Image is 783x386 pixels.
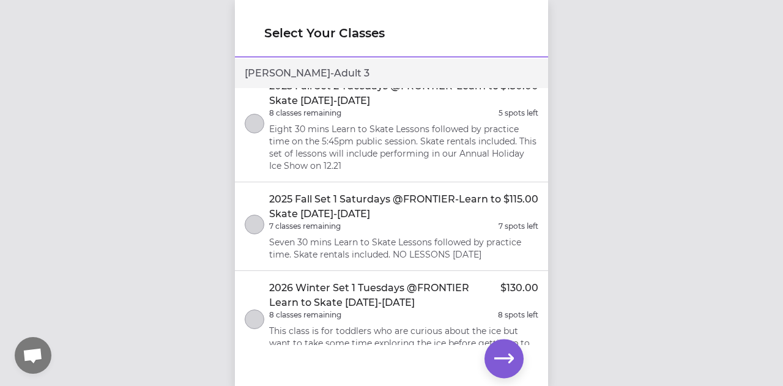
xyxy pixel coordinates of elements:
p: $130.00 [500,281,538,310]
p: 2025 Fall Set 2 Tuesdays @FRONTIER-Learn to Skate [DATE]-[DATE] [269,79,500,108]
p: 5 spots left [499,108,538,118]
p: $130.00 [500,79,538,108]
div: [PERSON_NAME] - Adult 3 [235,59,548,88]
button: select class [245,114,264,133]
button: select class [245,310,264,329]
a: Open chat [15,337,51,374]
p: Seven 30 mins Learn to Skate Lessons followed by practice time. Skate rentals included. NO LESSON... [269,236,538,261]
p: 2025 Fall Set 1 Saturdays @FRONTIER-Learn to Skate [DATE]-[DATE] [269,192,503,221]
p: 8 spots left [498,310,538,320]
p: 7 classes remaining [269,221,341,231]
button: select class [245,215,264,234]
p: Eight 30 mins Learn to Skate Lessons followed by practice time on the 5:45pm public session. Skat... [269,123,538,172]
h1: Select Your Classes [264,24,519,42]
p: 8 classes remaining [269,310,341,320]
p: 2026 Winter Set 1 Tuesdays @FRONTIER Learn to Skate [DATE]-[DATE] [269,281,500,310]
p: This class is for toddlers who are curious about the ice but want to take some time exploring the... [269,325,538,362]
p: $115.00 [503,192,538,221]
p: 8 classes remaining [269,108,341,118]
p: 7 spots left [499,221,538,231]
